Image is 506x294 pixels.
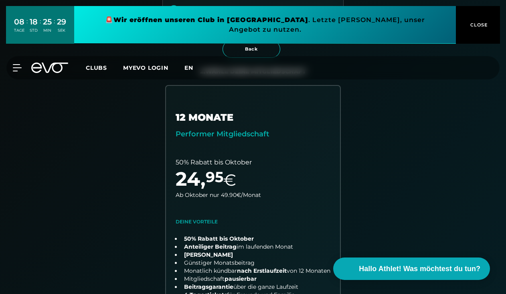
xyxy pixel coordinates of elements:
[14,16,24,28] div: 08
[184,64,193,71] span: en
[86,64,123,71] a: Clubs
[43,16,52,28] div: 25
[43,28,52,33] div: MIN
[184,63,203,73] a: en
[456,6,500,44] button: CLOSE
[26,17,28,38] div: :
[123,64,168,71] a: MYEVO LOGIN
[30,28,38,33] div: STD
[14,28,24,33] div: TAGE
[468,21,488,28] span: CLOSE
[30,16,38,28] div: 18
[54,17,55,38] div: :
[57,28,66,33] div: SEK
[333,258,490,280] button: Hallo Athlet! Was möchtest du tun?
[86,64,107,71] span: Clubs
[359,264,480,274] span: Hallo Athlet! Was möchtest du tun?
[40,17,41,38] div: :
[57,16,66,28] div: 29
